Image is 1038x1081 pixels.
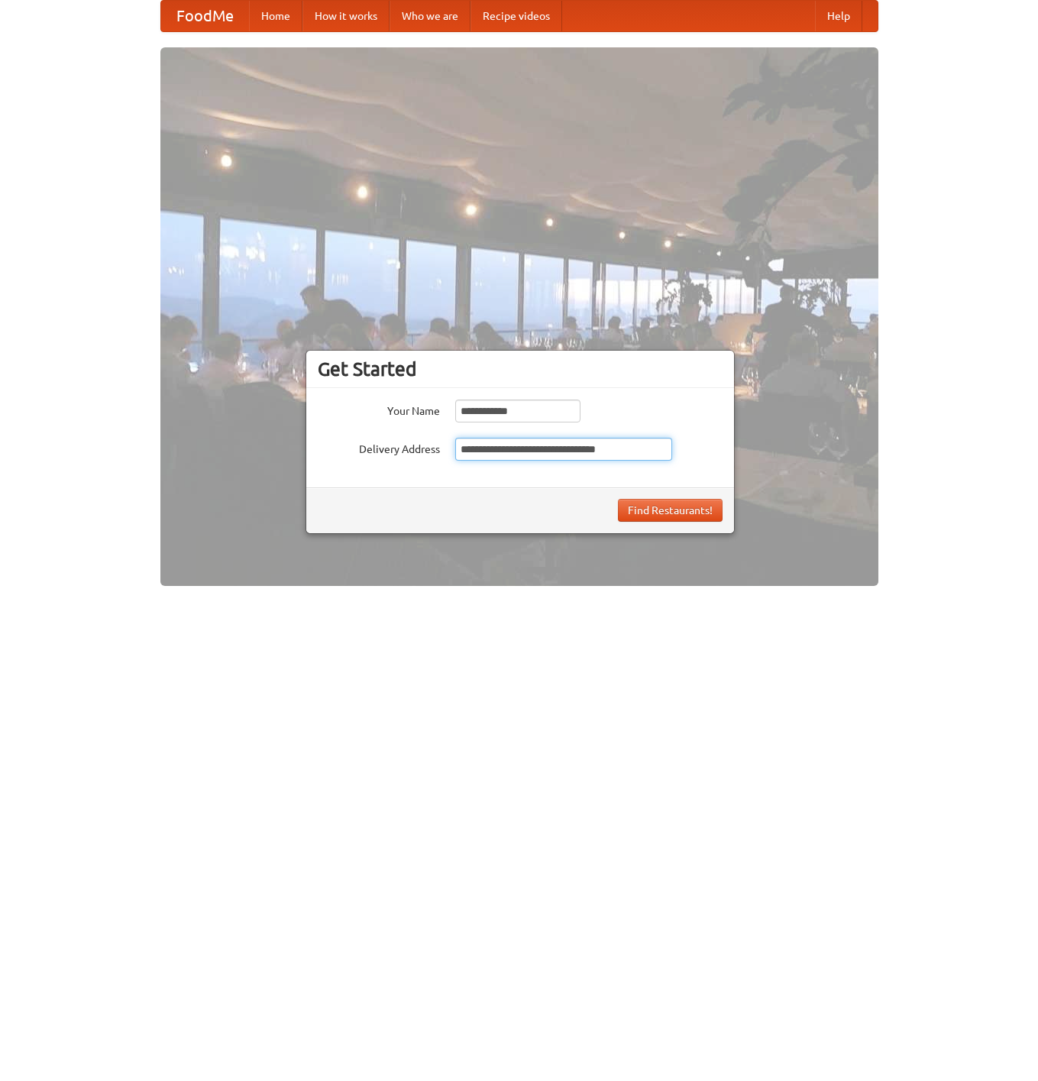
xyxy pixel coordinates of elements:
a: Help [815,1,862,31]
label: Your Name [318,400,440,419]
label: Delivery Address [318,438,440,457]
a: Home [249,1,302,31]
a: FoodMe [161,1,249,31]
a: How it works [302,1,390,31]
button: Find Restaurants! [618,499,723,522]
h3: Get Started [318,358,723,380]
a: Who we are [390,1,470,31]
a: Recipe videos [470,1,562,31]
